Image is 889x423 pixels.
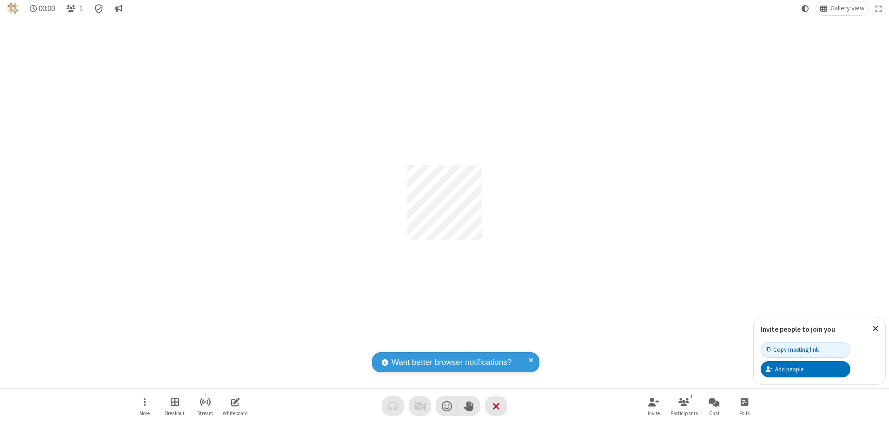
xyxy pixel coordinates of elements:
[766,345,819,354] div: Copy meeting link
[798,1,813,15] button: Using system theme
[79,4,83,13] span: 1
[866,317,885,340] button: Close popover
[670,393,698,419] button: Open participant list
[670,410,698,416] span: Participants
[709,410,720,416] span: Chat
[191,393,219,419] button: Start streaming
[436,396,458,416] button: Send a reaction
[485,396,507,416] button: End or leave meeting
[458,396,480,416] button: Raise hand
[648,410,660,416] span: Invite
[761,361,850,377] button: Add people
[816,1,868,15] button: Change layout
[700,393,728,419] button: Open chat
[223,410,248,416] span: Whiteboard
[165,410,185,416] span: Breakout
[39,4,55,13] span: 00:00
[640,393,668,419] button: Invite participants (Alt+I)
[26,1,59,15] div: Timer
[111,1,126,15] button: Conversation
[197,410,213,416] span: Stream
[221,393,249,419] button: Open shared whiteboard
[7,3,19,14] img: QA Selenium DO NOT DELETE OR CHANGE
[409,396,431,416] button: Video
[62,1,86,15] button: Open participant list
[139,410,150,416] span: More
[391,356,511,369] span: Want better browser notifications?
[382,396,404,416] button: Audio problem - check your Internet connection or call by phone
[90,1,108,15] div: Meeting details Encryption enabled
[739,410,750,416] span: Polls
[161,393,189,419] button: Manage Breakout Rooms
[830,5,864,12] span: Gallery view
[688,392,696,401] div: 1
[730,393,758,419] button: Open poll
[761,325,835,334] label: Invite people to join you
[131,393,159,419] button: Open menu
[761,342,850,358] button: Copy meeting link
[872,1,886,15] button: Fullscreen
